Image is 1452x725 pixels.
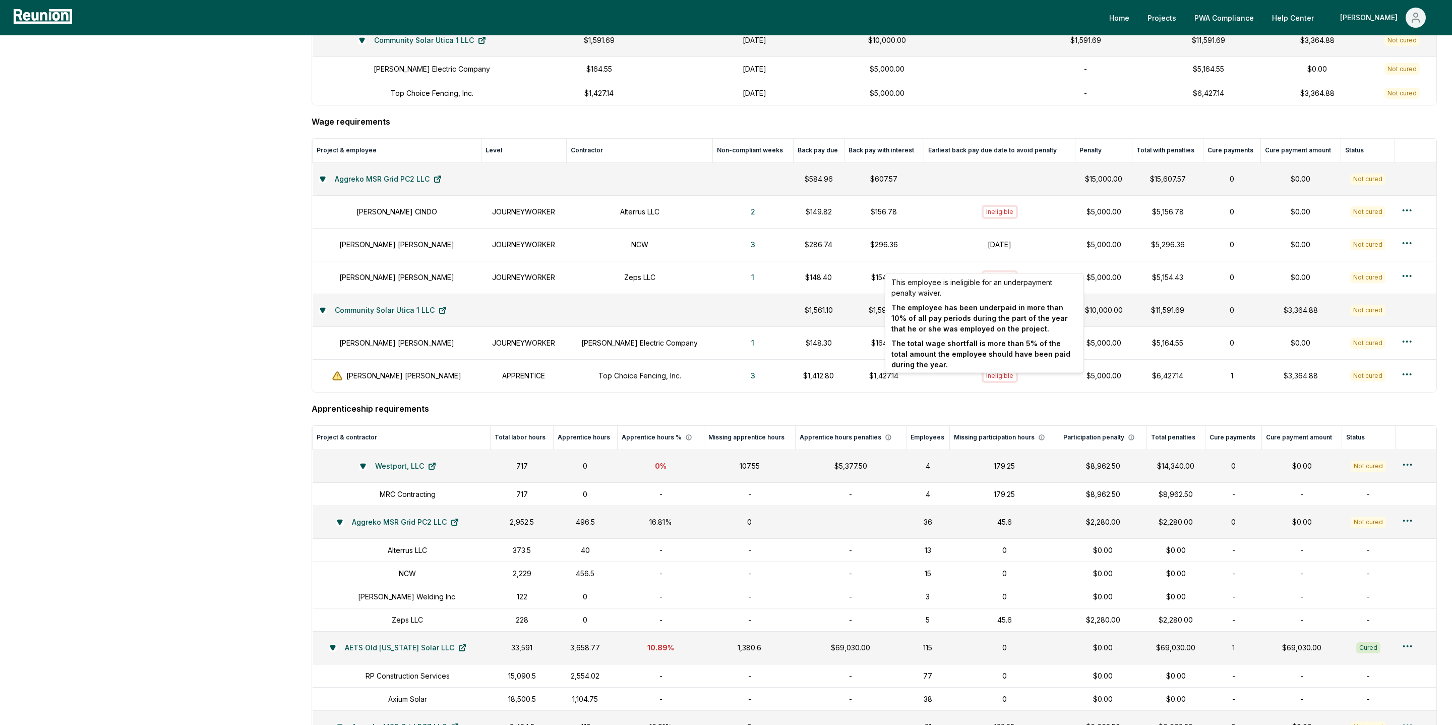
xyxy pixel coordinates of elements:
[955,461,1053,471] div: 179.25
[559,461,612,471] div: 0
[982,270,1018,285] button: Ineligible
[1065,591,1141,602] div: $0.00
[710,517,789,527] div: 0
[799,174,838,184] p: $584.96
[799,272,838,283] p: $148.40
[743,235,763,255] button: 3
[346,370,461,381] h1: [PERSON_NAME] [PERSON_NAME]
[624,461,698,471] div: 0 %
[1342,608,1395,631] td: -
[906,664,949,687] td: 77
[1342,482,1395,506] td: -
[982,369,1018,383] button: Ineligible
[1342,664,1395,687] td: -
[955,545,1053,555] div: 0
[1384,88,1420,99] div: Not cured
[1205,608,1262,631] td: -
[743,366,763,386] button: 3
[857,35,918,45] p: $10,000.00
[795,538,906,562] td: -
[313,138,481,162] th: Project & employee
[366,30,494,50] a: Community Solar Utica 1 LLC
[795,585,906,608] td: -
[1157,88,1260,98] p: $6,427.14
[559,517,612,527] div: 496.5
[624,642,698,653] div: 10.89 %
[546,88,653,98] p: $1,427.14
[546,35,653,45] p: $1,591.69
[1153,461,1199,471] div: $14,340.00
[1138,174,1197,184] p: $15,607.57
[622,433,694,441] button: Apprentice hours %
[1211,642,1256,653] div: 1
[799,338,838,348] p: $148.30
[1065,545,1141,555] div: $0.00
[1384,35,1420,46] div: Not cured
[327,300,455,320] a: Community Solar Utica 1 LLC
[339,338,454,348] h1: [PERSON_NAME] [PERSON_NAME]
[743,202,763,222] button: 2
[1065,671,1141,681] div: $0.00
[906,425,949,450] th: Employees
[1153,489,1199,499] div: $8,962.50
[559,615,612,625] div: 0
[743,267,762,288] button: 1
[850,370,918,381] p: $1,427.14
[1205,585,1262,608] td: -
[1266,272,1335,283] div: $0.00
[1209,272,1255,283] div: 0
[1266,370,1335,381] div: $3,364.88
[358,591,457,602] h1: [PERSON_NAME] Welding Inc.
[618,538,704,562] td: -
[1138,370,1197,381] p: $6,427.14
[906,538,949,562] td: 13
[559,489,612,499] div: 0
[559,545,612,555] div: 40
[1209,338,1255,348] div: 0
[906,506,949,538] td: 36
[795,562,906,585] td: -
[1342,585,1395,608] td: -
[356,206,437,217] h1: [PERSON_NAME] CINDO
[704,482,795,506] td: -
[1262,538,1342,562] td: -
[801,461,900,471] div: $5,377.50
[1081,174,1126,184] p: $15,000.00
[487,272,561,283] h1: JOURNEYWORKER
[1065,489,1141,499] div: $8,962.50
[559,642,612,653] div: 3,658.77
[955,671,1053,681] div: 0
[1211,461,1256,471] div: 0
[618,608,704,631] td: -
[1138,239,1197,250] p: $5,296.36
[844,138,924,162] th: Back pay with interest
[1342,538,1395,562] td: -
[497,615,547,625] div: 228
[487,370,561,381] h1: APPRENTICE
[955,615,1053,625] div: 45.6
[1138,305,1197,315] p: $11,591.69
[618,687,704,710] td: -
[344,512,467,532] a: Aggreko MSR Grid PC2 LLC
[1081,239,1126,250] p: $5,000.00
[1138,206,1197,217] p: $5,156.78
[546,64,653,74] p: $164.55
[665,64,844,74] h1: [DATE]
[618,562,704,585] td: -
[850,272,918,283] p: $154.43
[559,591,612,602] div: 0
[497,568,547,579] div: 2,229
[1273,88,1362,98] div: $3,364.88
[799,370,838,381] p: $1,412.80
[388,545,427,555] h1: Alterrus LLC
[924,138,1075,162] th: Earliest back pay due date to avoid penalty
[891,338,1077,370] p: The total wage shortfall is more than 5% of the total amount the employee should have been paid d...
[1203,138,1261,162] th: Cure payments
[1081,305,1126,315] p: $10,000.00
[618,482,704,506] td: -
[1351,461,1386,472] div: Not cured
[1350,305,1385,316] div: Not cured
[1262,585,1342,608] td: -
